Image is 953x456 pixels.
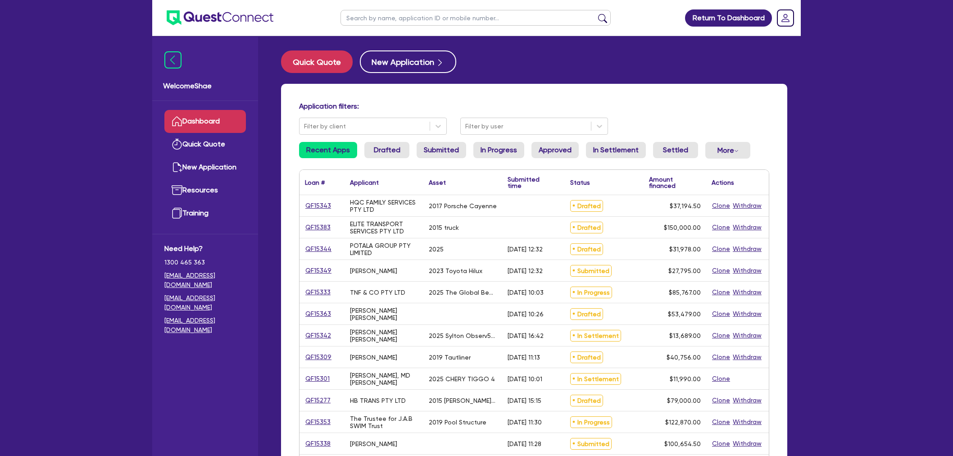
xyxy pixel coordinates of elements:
[508,419,542,426] div: [DATE] 11:30
[570,243,603,255] span: Drafted
[429,332,497,339] div: 2025 Sylton Observ520x
[667,397,701,404] span: $79,000.00
[570,330,621,342] span: In Settlement
[429,419,486,426] div: 2019 Pool Structure
[570,308,603,320] span: Drafted
[429,224,459,231] div: 2015 truck
[531,142,579,158] a: Approved
[305,417,331,427] a: QF15353
[712,309,731,319] button: Clone
[664,224,701,231] span: $150,000.00
[473,142,524,158] a: In Progress
[164,271,246,290] a: [EMAIL_ADDRESS][DOMAIN_NAME]
[508,354,540,361] div: [DATE] 11:13
[508,267,543,274] div: [DATE] 12:32
[664,440,701,447] span: $100,654.50
[732,222,762,233] button: Withdraw
[164,133,246,156] a: Quick Quote
[570,200,603,212] span: Drafted
[732,287,762,297] button: Withdraw
[350,307,418,321] div: [PERSON_NAME] [PERSON_NAME]
[164,51,182,68] img: icon-menu-close
[667,354,701,361] span: $40,756.00
[429,202,497,210] div: 2017 Porsche Cayenne
[429,289,497,296] div: 2025 The Global Beauty Group UltraLUX Pro, HydroLUX and Xcellarisn Pro Twist
[164,110,246,133] a: Dashboard
[305,265,332,276] a: QF15349
[508,310,544,318] div: [DATE] 10:26
[164,156,246,179] a: New Application
[712,179,734,186] div: Actions
[340,10,611,26] input: Search by name, application ID or mobile number...
[712,222,731,233] button: Clone
[429,179,446,186] div: Asset
[732,352,762,362] button: Withdraw
[508,176,551,189] div: Submitted time
[299,142,357,158] a: Recent Apps
[350,415,418,429] div: The Trustee for J.A.B SWIM Trust
[350,220,418,235] div: ELITE TRANSPORT SERVICES PTY LTD
[570,222,603,233] span: Drafted
[732,309,762,319] button: Withdraw
[668,310,701,318] span: $53,479.00
[305,395,331,406] a: QF15277
[508,332,544,339] div: [DATE] 16:42
[732,330,762,341] button: Withdraw
[360,50,456,73] button: New Application
[570,179,590,186] div: Status
[163,81,247,91] span: Welcome Shae
[712,417,731,427] button: Clone
[570,351,603,363] span: Drafted
[570,438,612,450] span: Submitted
[732,417,762,427] button: Withdraw
[774,6,797,30] a: Dropdown toggle
[570,265,612,277] span: Submitted
[164,293,246,312] a: [EMAIL_ADDRESS][DOMAIN_NAME]
[586,142,646,158] a: In Settlement
[429,397,497,404] div: 2015 [PERSON_NAME] Refrigerated
[508,440,541,447] div: [DATE] 11:28
[685,9,772,27] a: Return To Dashboard
[350,199,418,213] div: HQC FAMILY SERVICES PTY LTD
[712,265,731,276] button: Clone
[172,208,182,219] img: training
[429,246,444,253] div: 2025
[732,395,762,406] button: Withdraw
[350,372,418,386] div: [PERSON_NAME], MD [PERSON_NAME]
[305,179,325,186] div: Loan #
[429,375,495,383] div: 2025 CHERY TIGGO 4
[570,373,621,385] span: In Settlement
[350,354,397,361] div: [PERSON_NAME]
[305,222,331,233] a: QF15383
[712,395,731,406] button: Clone
[305,201,331,211] a: QF15343
[305,330,331,341] a: QF15342
[570,287,612,298] span: In Progress
[712,352,731,362] button: Clone
[653,142,698,158] a: Settled
[732,265,762,276] button: Withdraw
[712,287,731,297] button: Clone
[670,375,701,383] span: $11,990.00
[705,142,750,159] button: Dropdown toggle
[665,419,701,426] span: $122,870.00
[164,243,246,254] span: Need Help?
[712,330,731,341] button: Clone
[429,267,482,274] div: 2023 Toyota Hilux
[350,289,405,296] div: TNF & CO PTY LTD
[172,185,182,196] img: resources
[350,179,379,186] div: Applicant
[669,289,701,296] span: $85,767.00
[164,202,246,225] a: Training
[732,438,762,449] button: Withdraw
[508,397,541,404] div: [DATE] 15:15
[417,142,466,158] a: Submitted
[305,438,331,449] a: QF15338
[305,374,330,384] a: QF15301
[732,201,762,211] button: Withdraw
[508,289,544,296] div: [DATE] 10:03
[570,416,612,428] span: In Progress
[732,244,762,254] button: Withdraw
[508,246,543,253] div: [DATE] 12:32
[281,50,360,73] a: Quick Quote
